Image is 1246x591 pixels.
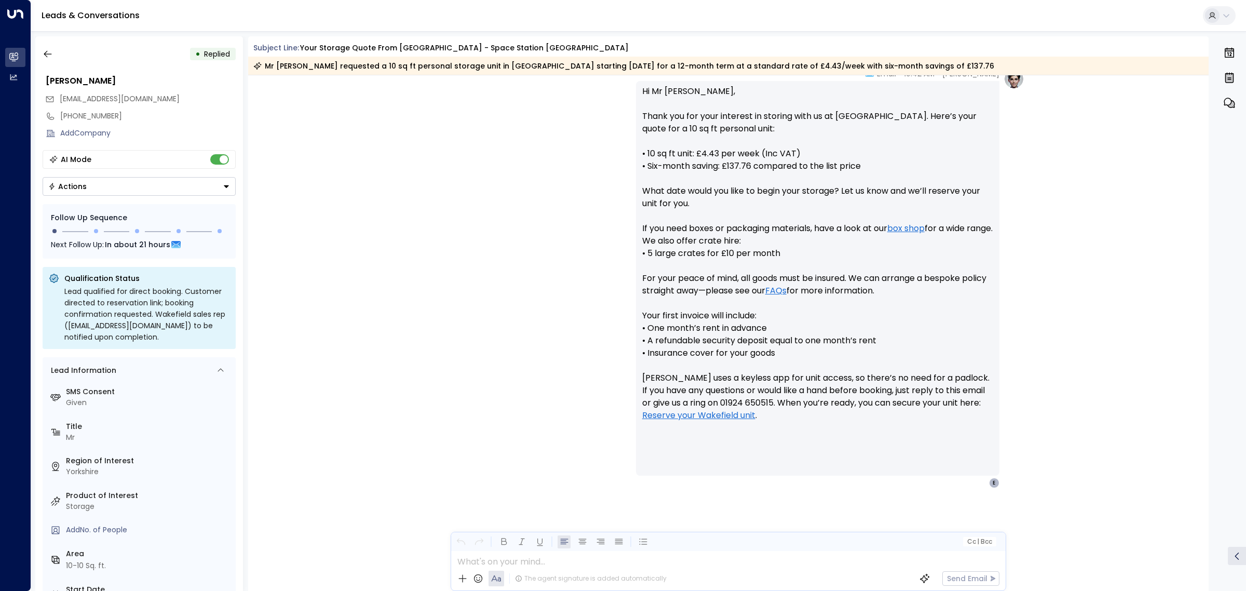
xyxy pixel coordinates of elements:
div: Storage [66,501,232,512]
div: AI Mode [61,154,91,165]
div: • [195,45,200,63]
div: [PHONE_NUMBER] [60,111,236,122]
button: Actions [43,177,236,196]
a: FAQs [765,285,787,297]
div: Mr [66,432,232,443]
span: Subject Line: [253,43,299,53]
div: Your storage quote from [GEOGRAPHIC_DATA] - Space Station [GEOGRAPHIC_DATA] [300,43,629,53]
div: [PERSON_NAME] [46,75,236,87]
div: Given [66,397,232,408]
a: Leads & Conversations [42,9,140,21]
div: Lead Information [47,365,116,376]
div: Follow Up Sequence [51,212,227,223]
label: Region of Interest [66,455,232,466]
span: ezeokoyechibuoyim@gmail.com [60,93,180,104]
span: Replied [204,49,230,59]
div: AddCompany [60,128,236,139]
button: Cc|Bcc [963,537,996,547]
div: E [989,478,999,488]
button: Redo [472,535,485,548]
button: Undo [454,535,467,548]
a: box shop [887,222,925,235]
div: AddNo. of People [66,525,232,535]
label: SMS Consent [66,386,232,397]
div: Actions [48,182,87,191]
div: Yorkshire [66,466,232,477]
div: 10-10 Sq. ft. [66,560,106,571]
div: Lead qualified for direct booking. Customer directed to reservation link; booking confirmation re... [64,286,229,343]
p: Qualification Status [64,273,229,284]
label: Product of Interest [66,490,232,501]
div: Next Follow Up: [51,239,227,250]
span: [EMAIL_ADDRESS][DOMAIN_NAME] [60,93,180,104]
div: The agent signature is added automatically [515,574,667,583]
p: Hi Mr [PERSON_NAME], Thank you for your interest in storing with us at [GEOGRAPHIC_DATA]. Here’s ... [642,85,993,434]
span: | [977,538,979,545]
span: Cc Bcc [967,538,992,545]
img: profile-logo.png [1004,69,1024,89]
a: Reserve your Wakefield unit [642,409,755,422]
label: Area [66,548,232,559]
div: Mr [PERSON_NAME] requested a 10 sq ft personal storage unit in [GEOGRAPHIC_DATA] starting [DATE] ... [253,61,994,71]
div: Button group with a nested menu [43,177,236,196]
span: In about 21 hours [105,239,170,250]
label: Title [66,421,232,432]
